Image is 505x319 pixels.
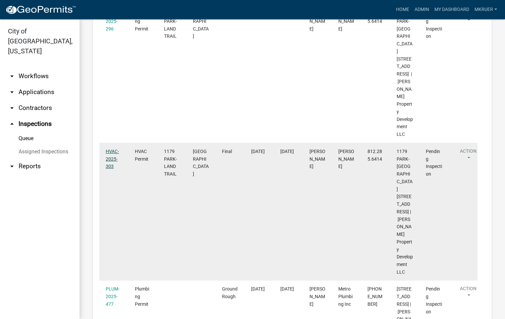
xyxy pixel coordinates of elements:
[280,148,297,155] div: [DATE]
[455,148,482,164] button: Action
[426,286,442,314] span: Pending Inspection
[135,149,148,162] span: HVAC Permit
[338,149,354,169] span: Mike Kruer
[106,149,119,169] a: HVAC-2025-303
[222,149,232,154] span: Final
[426,11,442,39] span: Pending Inspection
[309,149,325,169] span: Jeremy Ramsey
[309,286,325,307] span: Jeremy Ramsey
[222,286,238,299] span: Ground Rough
[251,286,265,292] span: 09/12/2025
[8,120,16,128] i: arrow_drop_up
[397,11,413,137] span: 1179 PARK-LAND TRAIL 1179 Parkland Trail, LOT 566 | Ellings Property Development LLC
[338,11,354,31] span: Mike Kruer
[135,286,149,307] span: Plumbing Permit
[106,286,120,307] a: PLUM-2025-477
[367,149,382,162] span: 812.285.6414
[426,149,442,177] span: Pending Inspection
[8,72,16,80] i: arrow_drop_down
[367,286,382,307] span: 812-246-0229
[251,149,265,154] span: 09/12/2025
[397,149,413,275] span: 1179 PARK-LAND TRAIL 1179 Parkland Trail | Ellings Property Development LLC
[135,11,149,31] span: Plumbing Permit
[309,11,325,31] span: Jeremy Ramsey
[280,285,297,293] div: [DATE]
[455,285,482,302] button: Action
[106,11,120,31] a: PLUM-2025-296
[193,11,209,39] span: JEFFERSONVILLE
[338,286,353,307] span: Metro Plumbing Inc
[8,88,16,96] i: arrow_drop_down
[193,149,209,177] span: JEFFERSONVILLE
[164,11,177,39] span: 1179 PARK-LAND TRAIL
[393,3,412,16] a: Home
[164,149,177,177] span: 1179 PARK-LAND TRAIL
[412,3,432,16] a: Admin
[8,162,16,170] i: arrow_drop_down
[432,3,472,16] a: My Dashboard
[8,104,16,112] i: arrow_drop_down
[472,3,500,16] a: mkruer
